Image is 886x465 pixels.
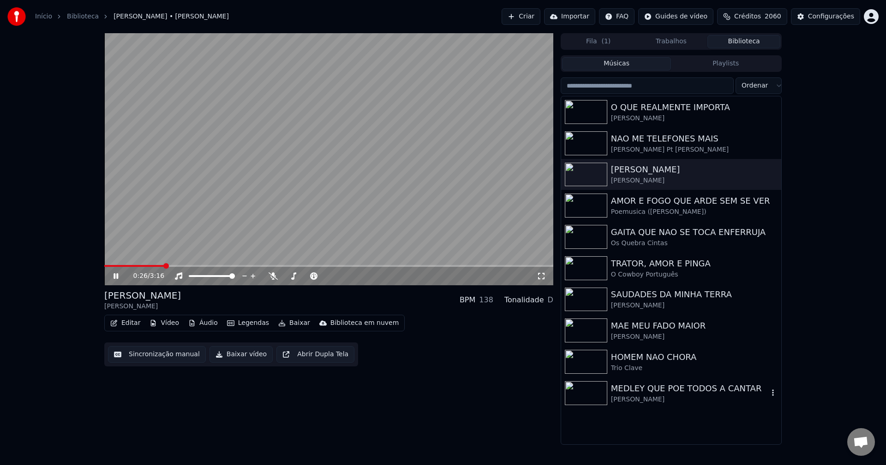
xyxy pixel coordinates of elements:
div: Configurações [808,12,854,21]
img: youka [7,7,26,26]
div: Biblioteca em nuvem [330,318,399,328]
div: Poemusica ([PERSON_NAME]) [611,207,778,217]
div: MAE MEU FADO MAIOR [611,319,778,332]
button: Vídeo [146,317,183,330]
div: [PERSON_NAME] [611,114,778,123]
div: / [133,271,156,281]
div: AMOR E FOGO QUE ARDE SEM SE VER [611,194,778,207]
span: [PERSON_NAME] • [PERSON_NAME] [114,12,229,21]
button: Fila [562,35,635,48]
div: Tonalidade [504,294,544,306]
a: Início [35,12,52,21]
span: ( 1 ) [601,37,611,46]
button: Créditos2060 [717,8,787,25]
div: NAO ME TELEFONES MAIS [611,132,778,145]
a: Biblioteca [67,12,99,21]
button: Abrir Dupla Tela [276,346,354,363]
div: HOMEM NAO CHORA [611,351,778,364]
button: Importar [544,8,595,25]
button: FAQ [599,8,635,25]
div: [PERSON_NAME] Pt [PERSON_NAME] [611,145,778,154]
div: TRATOR, AMOR E PINGA [611,257,778,270]
span: 3:16 [150,271,164,281]
button: Baixar vídeo [210,346,273,363]
div: [PERSON_NAME] [611,163,778,176]
button: Sincronização manual [108,346,206,363]
button: Editar [107,317,144,330]
div: O QUE REALMENTE IMPORTA [611,101,778,114]
div: [PERSON_NAME] [104,302,181,311]
div: [PERSON_NAME] [611,395,768,404]
div: [PERSON_NAME] [611,301,778,310]
div: GAITA QUE NAO SE TOCA ENFERRUJA [611,226,778,239]
div: [PERSON_NAME] [104,289,181,302]
button: Áudio [185,317,221,330]
button: Baixar [275,317,314,330]
div: MEDLEY QUE POE TODOS A CANTAR [611,382,768,395]
span: Créditos [734,12,761,21]
span: 0:26 [133,271,148,281]
div: O Cowboy Português [611,270,778,279]
span: 2060 [765,12,781,21]
button: Guides de vídeo [638,8,713,25]
div: [PERSON_NAME] [611,176,778,185]
div: BPM [460,294,475,306]
div: 138 [479,294,493,306]
button: Legendas [223,317,273,330]
div: SAUDADES DA MINHA TERRA [611,288,778,301]
button: Trabalhos [635,35,708,48]
span: Ordenar [742,81,768,90]
button: Músicas [562,57,671,71]
nav: breadcrumb [35,12,229,21]
div: Trio Clave [611,364,778,373]
button: Configurações [791,8,860,25]
button: Criar [502,8,540,25]
div: Os Quebra Cintas [611,239,778,248]
div: [PERSON_NAME] [611,332,778,341]
button: Playlists [671,57,780,71]
a: Open chat [847,428,875,456]
div: D [548,294,553,306]
button: Biblioteca [707,35,780,48]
